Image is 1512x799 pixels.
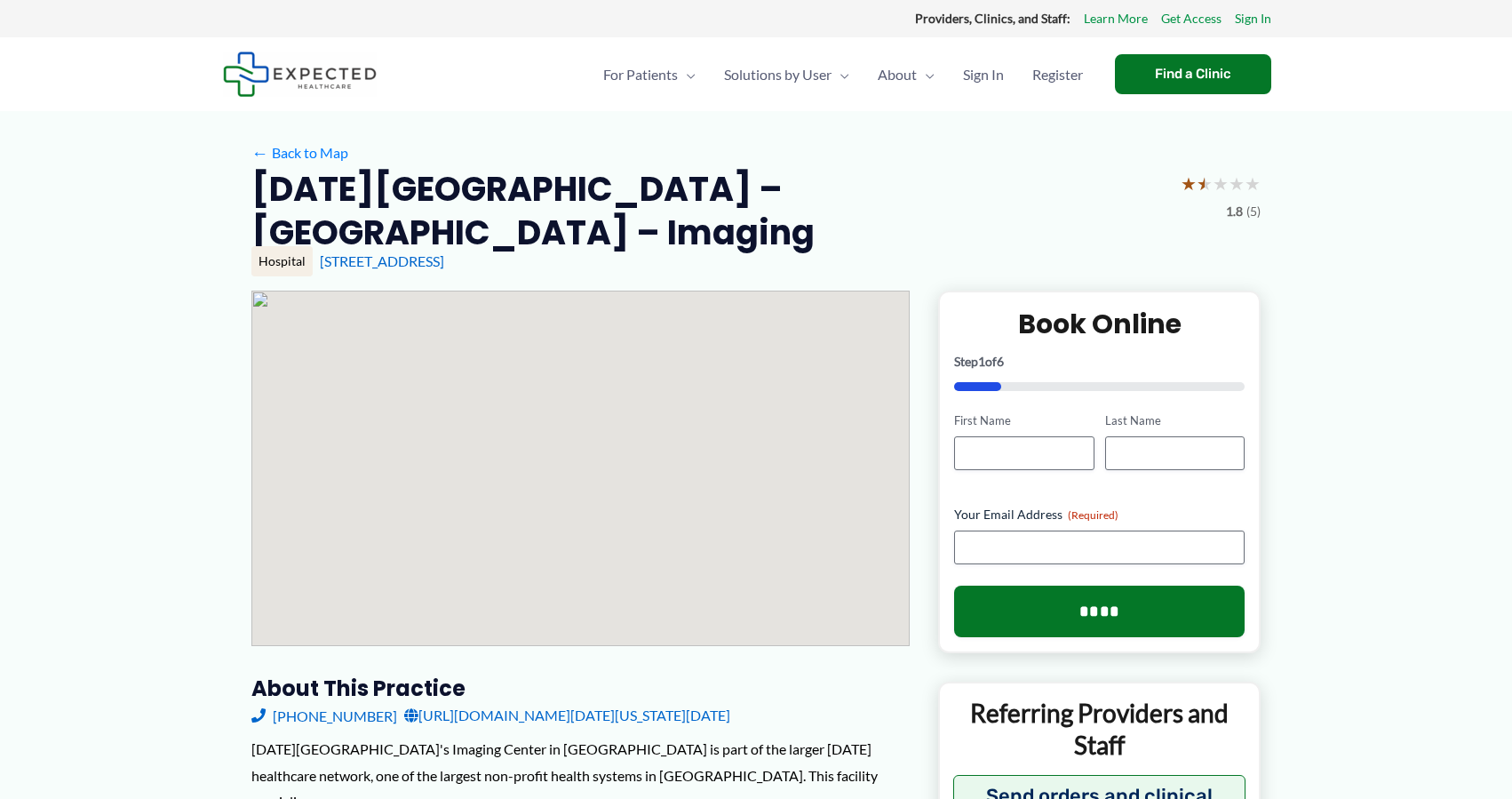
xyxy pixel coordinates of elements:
span: ★ [1197,167,1213,200]
span: 6 [997,354,1004,369]
span: ★ [1229,167,1245,200]
span: About [878,44,917,106]
a: Sign In [1235,7,1271,30]
a: Learn More [1084,7,1148,30]
span: ★ [1245,167,1261,200]
p: Step of [954,356,1245,368]
a: [PHONE_NUMBER] [251,702,397,729]
span: ★ [1181,167,1197,200]
label: Last Name [1105,412,1245,429]
p: Referring Providers and Staff [953,697,1245,762]
span: (5) [1246,200,1261,223]
a: AboutMenu Toggle [863,44,949,106]
label: First Name [954,412,1094,429]
a: Register [1018,44,1097,106]
a: [STREET_ADDRESS] [320,252,444,269]
span: For Patients [603,44,678,106]
label: Your Email Address [954,506,1245,523]
h3: About this practice [251,675,910,702]
a: Solutions by UserMenu Toggle [710,44,863,106]
a: Get Access [1161,7,1222,30]
span: Menu Toggle [917,44,935,106]
a: For PatientsMenu Toggle [589,44,710,106]
nav: Primary Site Navigation [589,44,1097,106]
span: Solutions by User [724,44,832,106]
span: Register [1032,44,1083,106]
span: (Required) [1068,508,1118,522]
span: ← [251,144,268,161]
h2: [DATE][GEOGRAPHIC_DATA] – [GEOGRAPHIC_DATA] – Imaging [251,167,1166,255]
a: ←Back to Map [251,140,348,166]
div: Hospital [251,246,313,276]
img: Expected Healthcare Logo - side, dark font, small [223,52,377,97]
a: Find a Clinic [1115,54,1271,94]
span: Menu Toggle [678,44,696,106]
span: Sign In [963,44,1004,106]
a: [URL][DOMAIN_NAME][DATE][US_STATE][DATE] [404,702,730,729]
span: Menu Toggle [832,44,849,106]
span: ★ [1213,167,1229,200]
h2: Book Online [954,307,1245,341]
span: 1 [978,354,985,369]
span: 1.8 [1226,200,1243,223]
a: Sign In [949,44,1018,106]
strong: Providers, Clinics, and Staff: [915,11,1070,26]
